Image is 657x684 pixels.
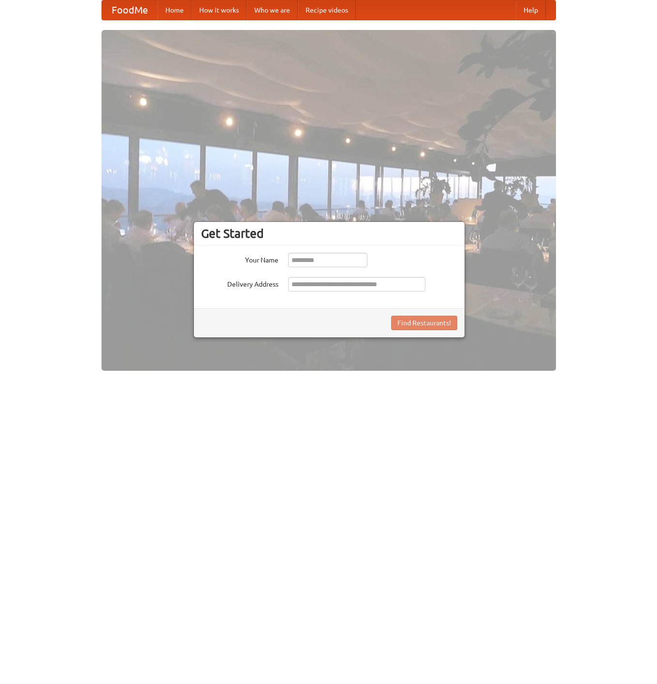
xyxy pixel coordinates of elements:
[191,0,247,20] a: How it works
[391,316,457,330] button: Find Restaurants!
[201,277,278,289] label: Delivery Address
[102,0,158,20] a: FoodMe
[158,0,191,20] a: Home
[247,0,298,20] a: Who we are
[298,0,356,20] a: Recipe videos
[516,0,546,20] a: Help
[201,226,457,241] h3: Get Started
[201,253,278,265] label: Your Name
